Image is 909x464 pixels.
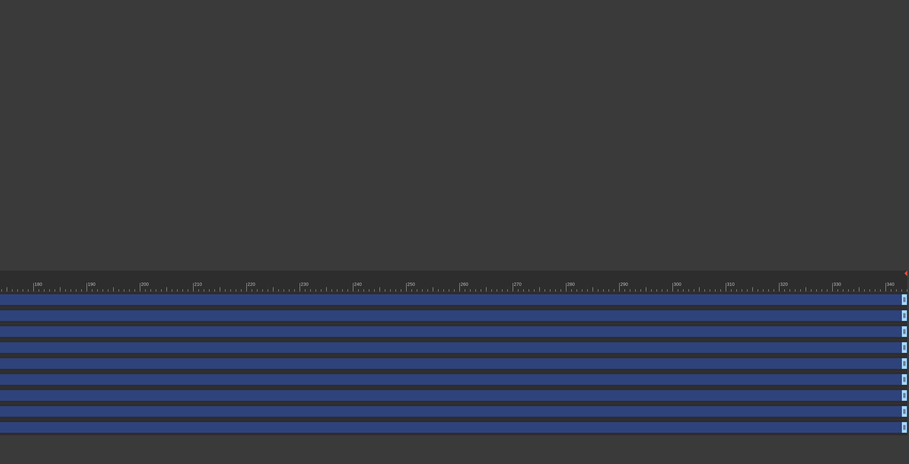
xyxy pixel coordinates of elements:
div: 280 [567,281,576,288]
div: 320 [780,281,789,288]
div: 220 [247,281,256,288]
span: drag_handle [901,328,908,335]
span: drag_handle [901,376,908,383]
span: drag_handle [901,424,908,431]
div: 270 [514,281,523,288]
div: 250 [407,281,416,288]
div: 190 [88,281,97,288]
span: drag_handle [901,312,908,319]
div: 240 [354,281,363,288]
div: 210 [194,281,203,288]
span: drag_handle [901,408,908,415]
div: 230 [301,281,310,288]
span: drag_handle [901,392,908,399]
div: 260 [461,281,469,288]
span: drag_handle [901,360,908,367]
div: 180 [34,281,43,288]
div: 310 [727,281,736,288]
div: 200 [141,281,150,288]
span: drag_handle [901,296,908,303]
span: drag_handle [901,344,908,351]
img: bound-end.png [904,271,907,276]
div: 290 [620,281,629,288]
div: 340 [887,281,896,288]
div: 330 [833,281,842,288]
div: 300 [674,281,682,288]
